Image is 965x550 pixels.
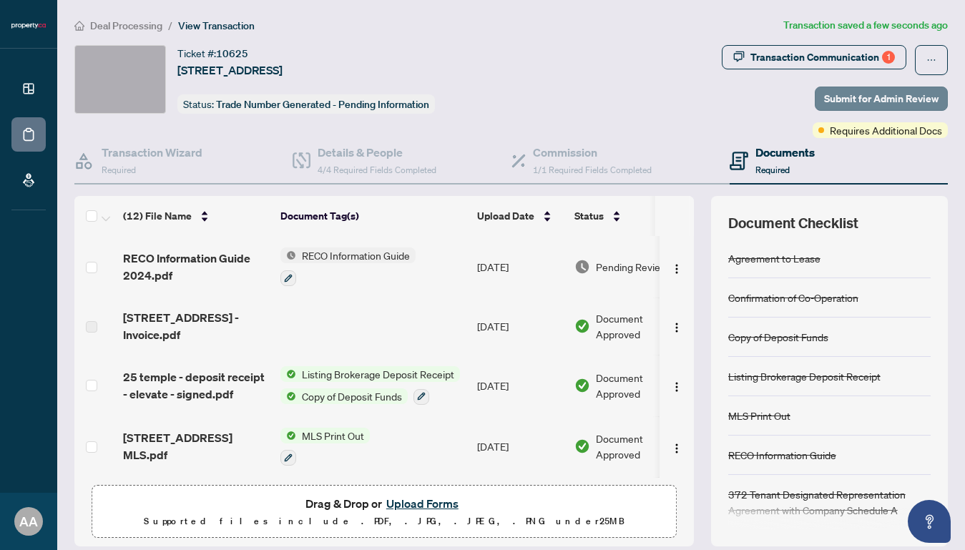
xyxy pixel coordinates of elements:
[722,45,906,69] button: Transaction Communication1
[123,309,269,343] span: [STREET_ADDRESS] - Invoice.pdf
[574,438,590,454] img: Document Status
[471,355,569,416] td: [DATE]
[471,416,569,478] td: [DATE]
[123,429,269,463] span: [STREET_ADDRESS] MLS.pdf
[665,374,688,397] button: Logo
[471,477,569,539] td: [DATE]
[216,47,248,60] span: 10625
[296,366,460,382] span: Listing Brokerage Deposit Receipt
[471,196,569,236] th: Upload Date
[728,290,858,305] div: Confirmation of Co-Operation
[90,19,162,32] span: Deal Processing
[755,164,790,175] span: Required
[665,315,688,338] button: Logo
[671,322,682,333] img: Logo
[216,98,429,111] span: Trade Number Generated - Pending Information
[123,368,269,403] span: 25 temple - deposit receipt - elevate - signed.pdf
[275,196,471,236] th: Document Tag(s)
[101,513,667,530] p: Supported files include .PDF, .JPG, .JPEG, .PNG under 25 MB
[750,46,895,69] div: Transaction Communication
[280,366,296,382] img: Status Icon
[830,122,942,138] span: Requires Additional Docs
[665,435,688,458] button: Logo
[177,45,248,62] div: Ticket #:
[296,388,408,404] span: Copy of Deposit Funds
[318,164,436,175] span: 4/4 Required Fields Completed
[19,511,38,531] span: AA
[305,494,463,513] span: Drag & Drop or
[671,263,682,275] img: Logo
[728,368,881,384] div: Listing Brokerage Deposit Receipt
[596,370,685,401] span: Document Approved
[168,17,172,34] li: /
[382,494,463,513] button: Upload Forms
[177,62,283,79] span: [STREET_ADDRESS]
[123,250,269,284] span: RECO Information Guide 2024.pdf
[471,298,569,355] td: [DATE]
[596,310,685,342] span: Document Approved
[882,51,895,64] div: 1
[280,428,296,443] img: Status Icon
[280,366,460,405] button: Status IconListing Brokerage Deposit ReceiptStatus IconCopy of Deposit Funds
[926,55,936,65] span: ellipsis
[671,381,682,393] img: Logo
[296,247,416,263] span: RECO Information Guide
[11,21,46,30] img: logo
[574,208,604,224] span: Status
[908,500,951,543] button: Open asap
[728,447,836,463] div: RECO Information Guide
[815,87,948,111] button: Submit for Admin Review
[574,259,590,275] img: Document Status
[596,431,685,462] span: Document Approved
[318,144,436,161] h4: Details & People
[569,196,690,236] th: Status
[280,428,370,466] button: Status IconMLS Print Out
[755,144,815,161] h4: Documents
[280,247,416,286] button: Status IconRECO Information Guide
[123,208,192,224] span: (12) File Name
[477,208,534,224] span: Upload Date
[574,378,590,393] img: Document Status
[728,213,858,233] span: Document Checklist
[671,443,682,454] img: Logo
[824,87,939,110] span: Submit for Admin Review
[74,21,84,31] span: home
[178,19,255,32] span: View Transaction
[102,144,202,161] h4: Transaction Wizard
[783,17,948,34] article: Transaction saved a few seconds ago
[280,247,296,263] img: Status Icon
[280,388,296,404] img: Status Icon
[92,486,676,539] span: Drag & Drop orUpload FormsSupported files include .PDF, .JPG, .JPEG, .PNG under25MB
[533,144,652,161] h4: Commission
[574,318,590,334] img: Document Status
[117,196,275,236] th: (12) File Name
[533,164,652,175] span: 1/1 Required Fields Completed
[471,236,569,298] td: [DATE]
[102,164,136,175] span: Required
[177,94,435,114] div: Status:
[596,259,667,275] span: Pending Review
[665,255,688,278] button: Logo
[728,329,828,345] div: Copy of Deposit Funds
[728,486,931,518] div: 372 Tenant Designated Representation Agreement with Company Schedule A
[728,250,821,266] div: Agreement to Lease
[296,428,370,443] span: MLS Print Out
[728,408,790,423] div: MLS Print Out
